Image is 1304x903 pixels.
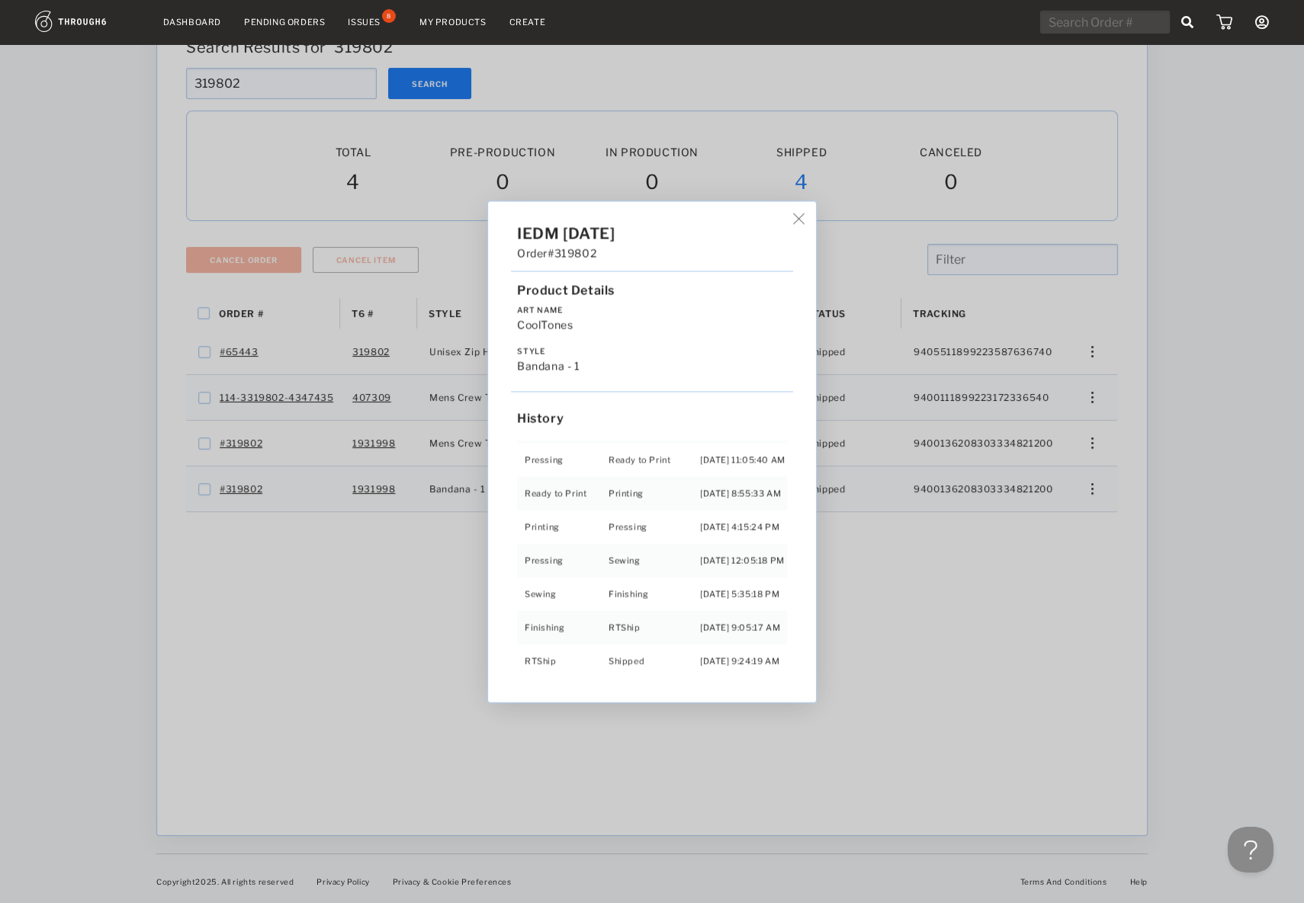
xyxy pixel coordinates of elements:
[517,543,609,577] td: Pressing
[609,543,700,577] td: Sewing
[517,224,615,242] span: IEDM [DATE]
[419,17,487,27] a: My Products
[609,577,700,610] td: Finishing
[609,443,700,476] td: Ready to Print
[1228,827,1273,873] iframe: Toggle Customer Support
[517,443,609,476] td: Pressing
[517,346,787,355] label: Style
[35,11,140,32] img: logo.1c10ca64.svg
[517,283,615,297] span: Product Details
[609,476,700,510] td: Printing
[793,213,805,224] img: icon_button_x_thin.7ff7c24d.svg
[382,9,396,23] div: 8
[609,610,700,644] td: RTShip
[1216,14,1232,30] img: icon_cart.dab5cea1.svg
[163,17,221,27] a: Dashboard
[700,577,787,610] td: [DATE] 5:35:18 PM
[517,246,596,259] span: Order #319802
[700,644,787,678] td: [DATE] 9:24:19 AM
[517,510,609,543] td: Printing
[609,510,700,543] td: Pressing
[517,610,609,644] td: Finishing
[700,476,787,510] td: [DATE] 8:55:33 AM
[517,476,609,510] td: Ready to Print
[517,359,580,372] span: Bandana - 1
[517,411,564,425] span: History
[609,644,700,678] td: Shipped
[348,15,397,29] a: Issues8
[1040,11,1170,34] input: Search Order #
[517,305,787,314] label: Art Name
[700,543,787,577] td: [DATE] 12:05:18 PM
[517,318,573,331] span: CoolTones
[244,17,325,27] a: Pending Orders
[348,17,381,27] div: Issues
[509,17,546,27] a: Create
[700,510,787,543] td: [DATE] 4:15:24 PM
[517,577,609,610] td: Sewing
[700,610,787,644] td: [DATE] 9:05:17 AM
[700,443,787,476] td: [DATE] 11:05:40 AM
[517,644,609,678] td: RTShip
